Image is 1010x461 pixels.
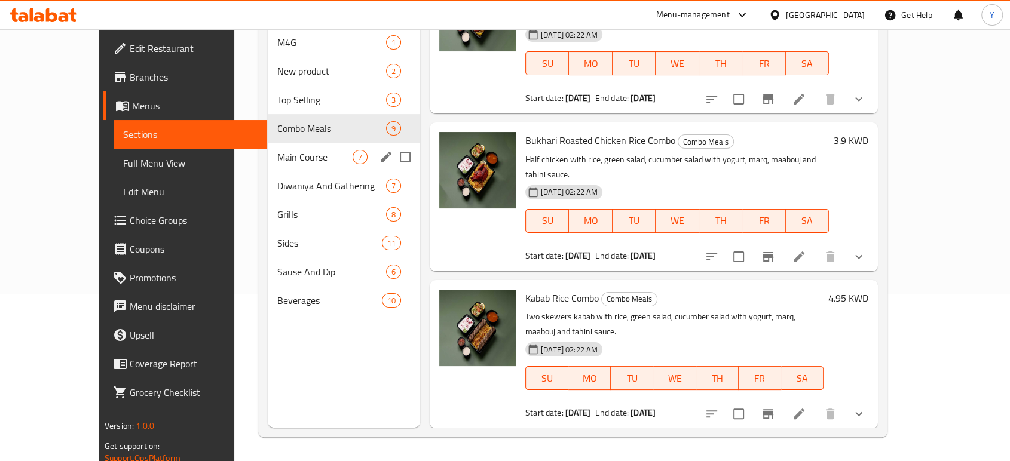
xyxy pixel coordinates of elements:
span: TH [704,55,737,72]
div: Main Course7edit [268,143,420,171]
div: Sause And Dip6 [268,257,420,286]
span: End date: [595,248,629,263]
button: WE [653,366,696,390]
span: SA [791,55,824,72]
span: Diwaniya And Gathering [277,179,386,193]
span: Beverages [277,293,382,308]
span: [DATE] 02:22 AM [536,186,602,198]
button: MO [568,366,611,390]
span: FR [747,212,781,229]
svg: Show Choices [852,407,866,421]
div: Diwaniya And Gathering7 [268,171,420,200]
span: Menu disclaimer [130,299,258,314]
button: show more [844,242,873,271]
span: Sause And Dip [277,265,386,279]
img: Kabab Rice Combo [439,290,516,366]
span: SA [786,370,819,387]
span: FR [743,370,776,387]
span: New product [277,64,386,78]
div: items [386,207,401,222]
button: sort-choices [697,85,726,113]
button: delete [816,85,844,113]
b: [DATE] [565,90,590,106]
b: [DATE] [631,90,656,106]
div: items [386,64,401,78]
a: Edit menu item [792,92,806,106]
span: Sections [123,127,258,142]
span: Edit Menu [123,185,258,199]
span: 11 [382,238,400,249]
span: Grocery Checklist [130,385,258,399]
span: TU [616,370,648,387]
button: MO [569,51,612,75]
span: Sides [277,236,382,250]
div: items [386,121,401,136]
span: Upsell [130,328,258,342]
img: Bukhari Roasted Chicken Rice Combo [439,132,516,208]
span: Choice Groups [130,213,258,228]
span: WE [660,55,694,72]
span: Coupons [130,242,258,256]
h6: 3.9 KWD [834,132,868,149]
span: TU [617,55,651,72]
span: Bukhari Roasted Chicken Rice Combo [525,131,675,149]
span: TH [704,212,737,229]
span: Combo Meals [277,121,386,136]
button: SU [525,209,569,233]
a: Full Menu View [114,149,267,177]
span: FR [747,55,781,72]
a: Sections [114,120,267,149]
button: WE [656,209,699,233]
h6: 4.95 KWD [828,290,868,306]
span: Kabab Rice Combo [525,289,599,307]
div: items [382,293,401,308]
div: Menu-management [656,8,730,22]
span: End date: [595,405,629,420]
button: SA [781,366,824,390]
span: [DATE] 02:22 AM [536,29,602,41]
button: SA [786,209,829,233]
div: Top Selling [277,93,386,107]
span: TU [617,212,651,229]
button: edit [377,148,395,166]
button: delete [816,242,844,271]
div: items [386,93,401,107]
span: End date: [595,90,629,106]
div: Combo Meals [678,134,734,149]
span: M4G [277,35,386,50]
svg: Show Choices [852,92,866,106]
button: sort-choices [697,242,726,271]
nav: Menu sections [268,23,420,319]
div: Combo Meals9 [268,114,420,143]
span: Branches [130,70,258,84]
span: Select to update [726,401,751,426]
span: 1 [387,37,400,48]
button: FR [742,51,785,75]
span: TH [701,370,734,387]
b: [DATE] [631,248,656,263]
button: sort-choices [697,399,726,428]
span: Edit Restaurant [130,41,258,56]
span: Combo Meals [678,135,733,149]
span: Get support on: [105,438,160,454]
div: items [353,150,368,164]
button: show more [844,85,873,113]
span: SU [531,212,564,229]
button: TU [611,366,653,390]
b: [DATE] [565,248,590,263]
span: Menus [132,99,258,113]
p: Half chicken with rice, green salad, cucumber salad with yogurt, marq, maabouj and tahini sauce. [525,152,829,182]
a: Coverage Report [103,349,267,378]
span: Main Course [277,150,353,164]
a: Edit menu item [792,250,806,264]
span: Grills [277,207,386,222]
button: FR [742,209,785,233]
span: Promotions [130,271,258,285]
span: [DATE] 02:22 AM [536,344,602,355]
span: MO [574,212,607,229]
